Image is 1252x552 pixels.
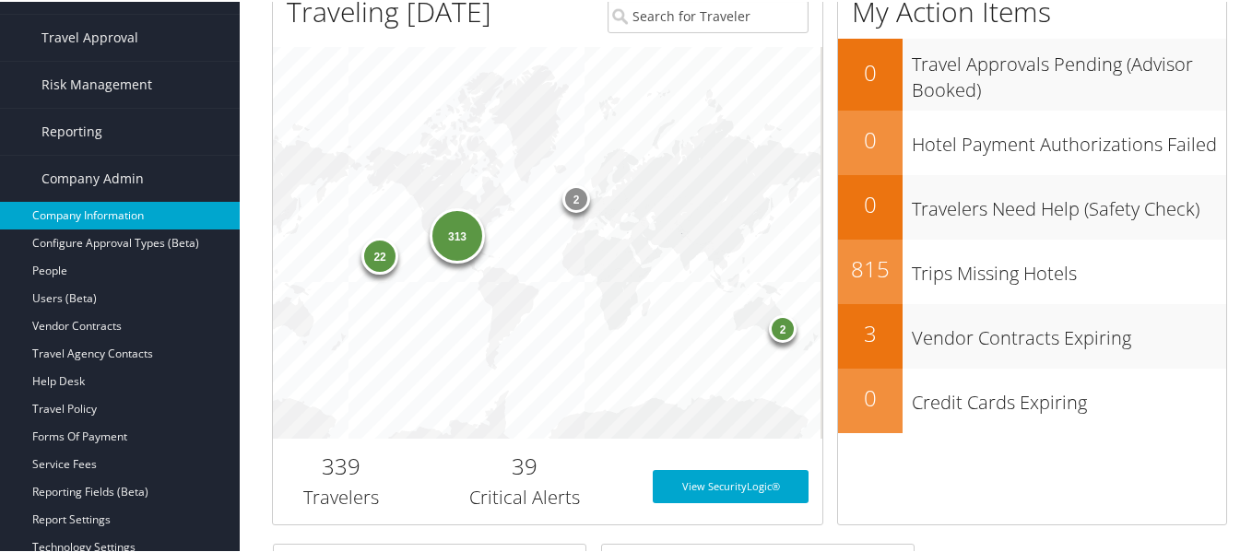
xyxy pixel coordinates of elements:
h3: Travelers Need Help (Safety Check) [912,185,1226,220]
h3: Critical Alerts [424,483,625,509]
a: 0Hotel Payment Authorizations Failed [838,109,1226,173]
h3: Hotel Payment Authorizations Failed [912,121,1226,156]
div: 313 [430,206,485,262]
h3: Travelers [287,483,396,509]
h2: 815 [838,252,903,283]
a: 3Vendor Contracts Expiring [838,302,1226,367]
h2: 0 [838,55,903,87]
a: 815Trips Missing Hotels [838,238,1226,302]
span: Travel Approval [41,13,138,59]
h3: Credit Cards Expiring [912,379,1226,414]
h2: 39 [424,449,625,480]
div: 22 [361,235,398,272]
h2: 339 [287,449,396,480]
a: View SecurityLogic® [653,468,809,501]
h2: 0 [838,187,903,218]
span: Reporting [41,107,102,153]
a: 0Travel Approvals Pending (Advisor Booked) [838,37,1226,108]
h2: 3 [838,316,903,347]
span: Risk Management [41,60,152,106]
div: 2 [769,313,797,341]
h3: Trips Missing Hotels [912,250,1226,285]
div: 2 [562,182,590,210]
h2: 0 [838,123,903,154]
h3: Travel Approvals Pending (Advisor Booked) [912,41,1226,101]
span: Company Admin [41,154,144,200]
h2: 0 [838,381,903,412]
a: 0Credit Cards Expiring [838,367,1226,431]
h3: Vendor Contracts Expiring [912,314,1226,349]
a: 0Travelers Need Help (Safety Check) [838,173,1226,238]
